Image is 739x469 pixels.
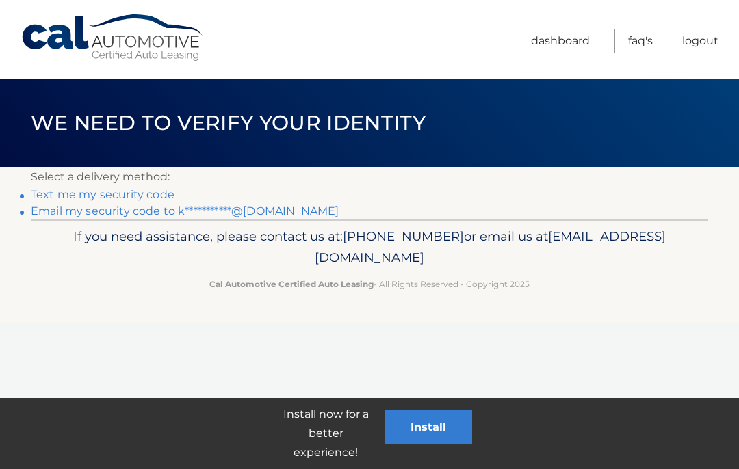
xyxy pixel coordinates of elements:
[209,279,374,289] strong: Cal Automotive Certified Auto Leasing
[51,277,688,291] p: - All Rights Reserved - Copyright 2025
[31,167,708,187] p: Select a delivery method:
[531,29,590,53] a: Dashboard
[21,14,205,62] a: Cal Automotive
[343,228,464,244] span: [PHONE_NUMBER]
[682,29,718,53] a: Logout
[385,410,472,444] button: Install
[51,226,688,269] p: If you need assistance, please contact us at: or email us at
[31,188,174,201] a: Text me my security code
[31,110,426,135] span: We need to verify your identity
[267,405,385,462] p: Install now for a better experience!
[628,29,653,53] a: FAQ's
